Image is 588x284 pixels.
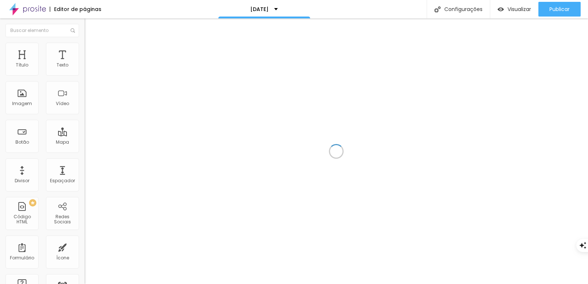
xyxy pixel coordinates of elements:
button: Visualizar [490,2,538,17]
div: Ícone [56,255,69,260]
div: Editor de páginas [50,7,101,12]
input: Buscar elemento [6,24,79,37]
div: Texto [57,62,68,68]
div: Redes Sociais [48,214,77,225]
p: [DATE] [250,7,269,12]
span: Visualizar [508,6,531,12]
span: Publicar [549,6,570,12]
img: Icone [71,28,75,33]
div: Espaçador [50,178,75,183]
div: Mapa [56,140,69,145]
div: Imagem [12,101,32,106]
button: Publicar [538,2,581,17]
img: view-1.svg [498,6,504,12]
div: Divisor [15,178,29,183]
div: Código HTML [7,214,36,225]
div: Vídeo [56,101,69,106]
img: Icone [434,6,441,12]
div: Título [16,62,28,68]
div: Formulário [10,255,34,260]
div: Botão [15,140,29,145]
